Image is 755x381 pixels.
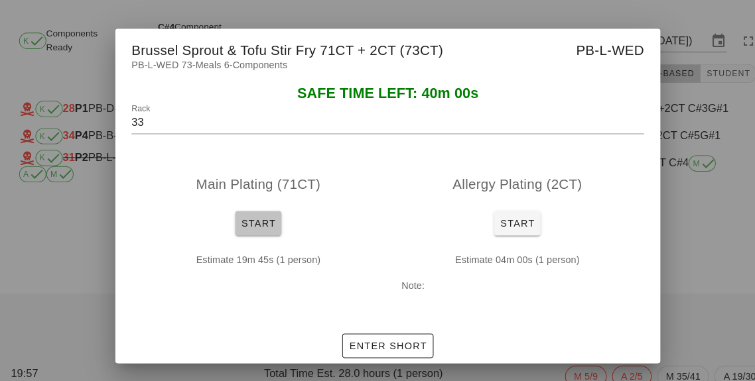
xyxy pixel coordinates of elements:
[139,245,364,260] p: Estimate 19m 45s (1 person)
[333,325,421,349] button: Enter Short
[391,270,616,285] p: Note:
[234,212,269,223] span: Start
[229,205,274,229] button: Start
[486,212,521,223] span: Start
[128,101,146,111] label: Rack
[391,245,616,260] p: Estimate 04m 00s (1 person)
[339,331,415,342] span: Enter Short
[128,158,375,200] div: Main Plating (71CT)
[481,205,526,229] button: Start
[112,56,643,83] div: PB-L-WED 73-Meals 6-Components
[289,83,466,98] span: SAFE TIME LEFT: 40m 00s
[112,28,643,66] div: Brussel Sprout & Tofu Stir Fry 71CT + 2CT (73CT)
[380,158,627,200] div: Allergy Plating (2CT)
[561,38,627,60] span: PB-L-WED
